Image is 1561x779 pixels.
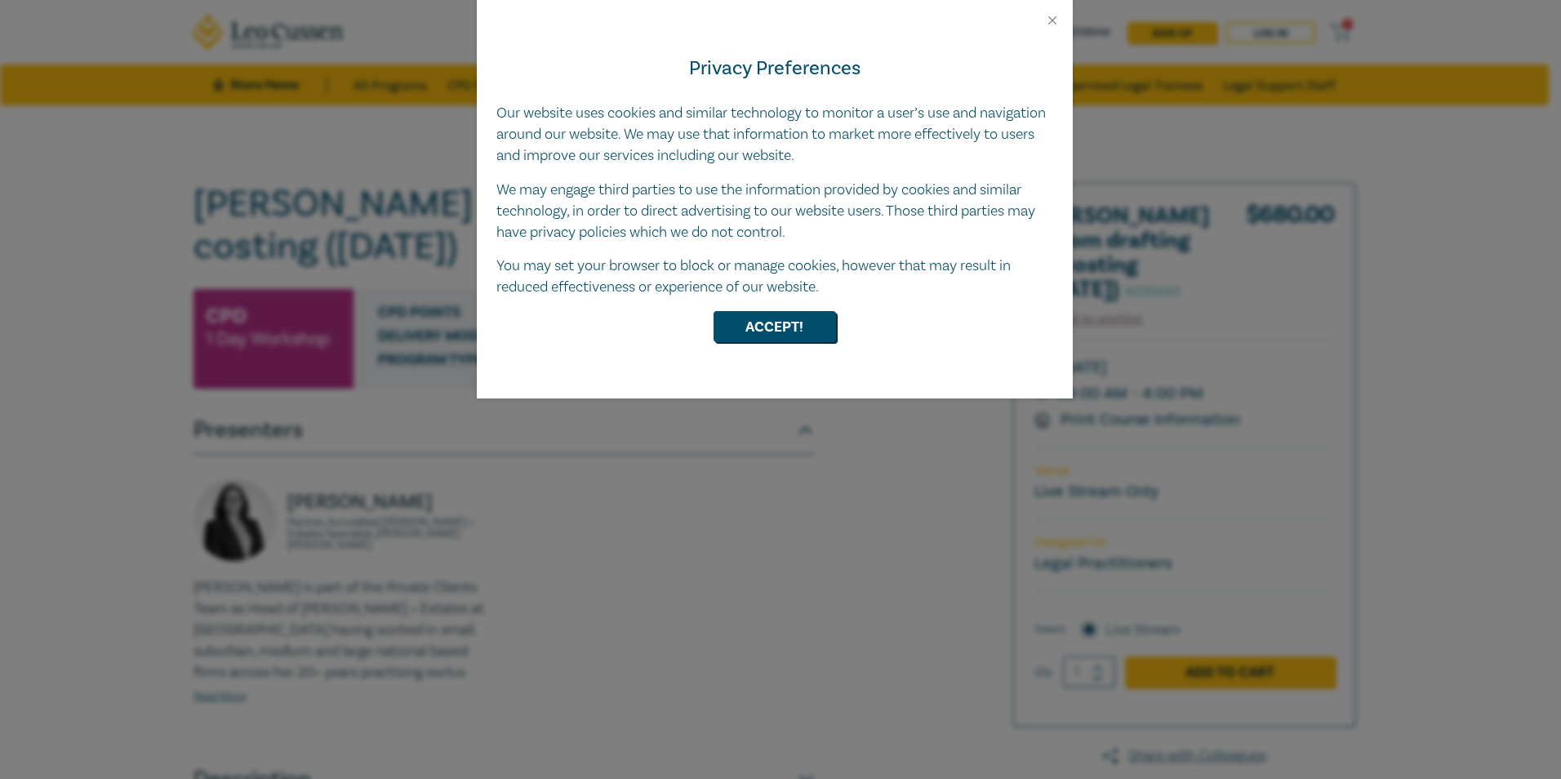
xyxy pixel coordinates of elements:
[714,311,836,342] button: Accept!
[1045,13,1060,28] button: Close
[496,180,1053,243] p: We may engage third parties to use the information provided by cookies and similar technology, in...
[496,256,1053,298] p: You may set your browser to block or manage cookies, however that may result in reduced effective...
[496,54,1053,83] h4: Privacy Preferences
[496,103,1053,167] p: Our website uses cookies and similar technology to monitor a user’s use and navigation around our...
